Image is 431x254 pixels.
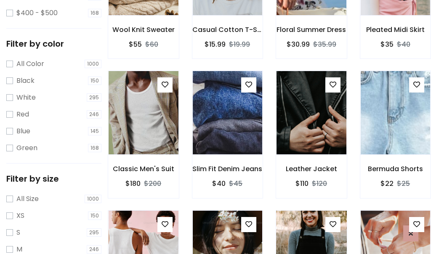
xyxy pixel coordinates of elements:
[313,40,336,49] del: $35.99
[295,180,309,188] h6: $110
[192,26,263,34] h6: Casual Cotton T-Shirt
[129,40,142,48] h6: $55
[212,180,226,188] h6: $40
[16,194,39,204] label: All Size
[88,9,101,17] span: 168
[108,165,179,173] h6: Classic Men's Suit
[87,245,101,254] span: 246
[229,40,250,49] del: $19.99
[6,174,101,184] h5: Filter by size
[88,77,101,85] span: 150
[16,126,30,136] label: Blue
[397,40,410,49] del: $40
[125,180,141,188] h6: $180
[192,165,263,173] h6: Slim Fit Denim Jeans
[87,110,101,119] span: 246
[16,59,44,69] label: All Color
[108,26,179,34] h6: Wool Knit Sweater
[85,195,101,203] span: 1000
[205,40,226,48] h6: $15.99
[16,228,20,238] label: S
[276,26,347,34] h6: Floral Summer Dress
[16,93,36,103] label: White
[144,179,161,188] del: $200
[312,179,327,188] del: $120
[16,8,58,18] label: $400 - $500
[16,143,37,153] label: Green
[88,144,101,152] span: 168
[87,93,101,102] span: 295
[85,60,101,68] span: 1000
[16,109,29,119] label: Red
[287,40,310,48] h6: $30.99
[87,228,101,237] span: 295
[145,40,158,49] del: $60
[380,180,394,188] h6: $22
[397,179,410,188] del: $25
[276,165,347,173] h6: Leather Jacket
[16,76,35,86] label: Black
[360,165,431,173] h6: Bermuda Shorts
[88,127,101,135] span: 145
[360,26,431,34] h6: Pleated Midi Skirt
[380,40,394,48] h6: $35
[16,211,24,221] label: XS
[229,179,242,188] del: $45
[6,39,101,49] h5: Filter by color
[88,212,101,220] span: 150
